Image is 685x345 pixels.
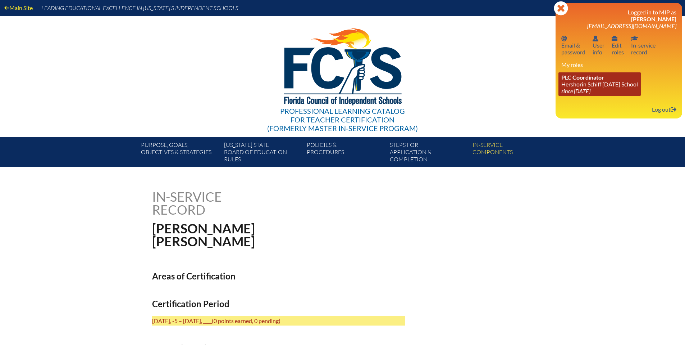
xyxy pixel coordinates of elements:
a: Policies &Procedures [304,140,387,167]
a: In-servicecomponents [470,140,552,167]
span: [PERSON_NAME] [631,15,676,22]
a: [US_STATE] StateBoard of Education rules [221,140,304,167]
a: In-service recordIn-servicerecord [628,33,658,57]
a: Email passwordEmail &password [558,33,588,57]
svg: Log out [671,107,676,112]
div: Professional Learning Catalog (formerly Master In-service Program) [267,107,418,133]
h2: Certification Period [152,299,405,309]
h3: Logged in to MIP as [561,9,676,29]
p: [DATE], -5 – [DATE], ____ [152,316,405,326]
svg: Close [554,1,568,15]
svg: In-service record [631,36,638,41]
span: [EMAIL_ADDRESS][DOMAIN_NAME] [587,22,676,29]
a: User infoUserinfo [590,33,607,57]
a: User infoEditroles [609,33,627,57]
a: Professional Learning Catalog for Teacher Certification(formerly Master In-service Program) [264,14,421,134]
svg: Email password [561,36,567,41]
img: FCISlogo221.eps [268,16,417,114]
a: Main Site [1,3,36,13]
svg: User info [612,36,617,41]
h1: In-service record [152,190,297,216]
span: PLC Coordinator [561,74,604,81]
h3: My roles [561,61,676,68]
span: for Teacher Certification [291,115,394,124]
h1: [PERSON_NAME] [PERSON_NAME] [152,222,388,248]
svg: User info [593,36,598,41]
span: (0 points earned, 0 pending) [212,317,280,324]
a: Steps forapplication & completion [387,140,470,167]
h2: Areas of Certification [152,271,405,281]
a: PLC Coordinator ​Hershorin Schiff [DATE] School since [DATE] [558,72,641,96]
i: since [DATE] [561,88,590,94]
a: Purpose, goals,objectives & strategies [138,140,221,167]
a: Log outLog out [649,104,679,114]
